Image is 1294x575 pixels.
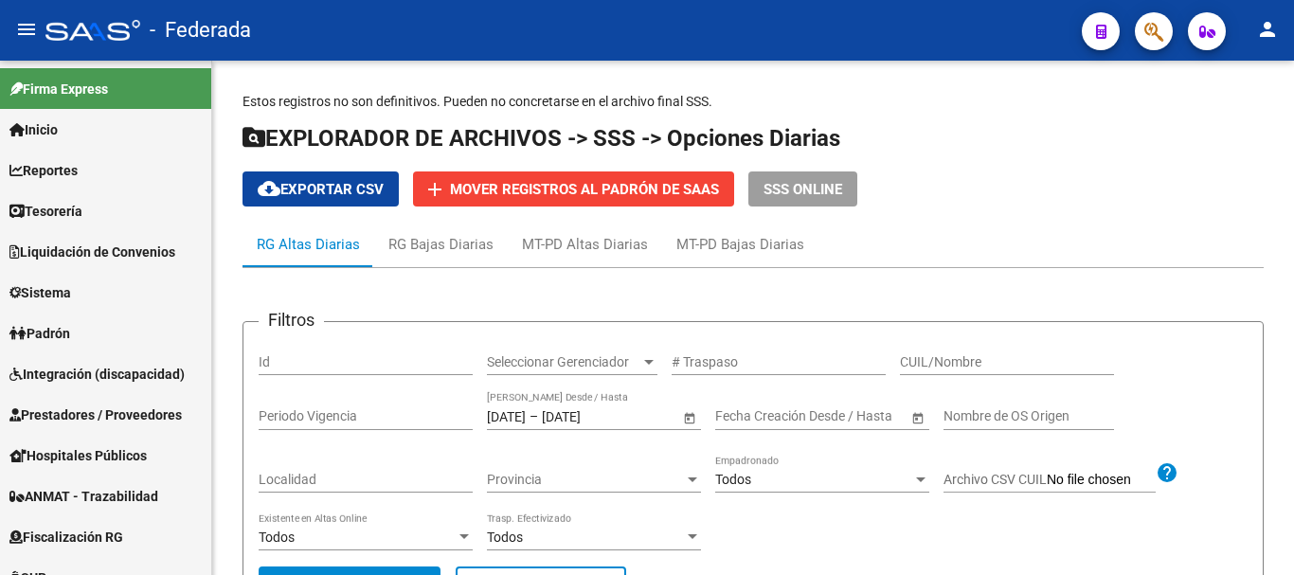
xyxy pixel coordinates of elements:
mat-icon: help [1156,461,1178,484]
span: Liquidación de Convenios [9,242,175,262]
span: Todos [487,530,523,545]
input: Fecha fin [800,408,893,424]
span: Sistema [9,282,71,303]
mat-icon: menu [15,18,38,41]
span: Firma Express [9,79,108,99]
span: Todos [715,472,751,487]
span: ANMAT - Trazabilidad [9,486,158,507]
button: Open calendar [908,407,927,427]
span: EXPLORADOR DE ARCHIVOS -> SSS -> Opciones Diarias [243,125,840,152]
span: Padrón [9,323,70,344]
input: Fecha fin [542,408,635,424]
span: – [530,408,538,424]
p: Estos registros no son definitivos. Pueden no concretarse en el archivo final SSS. [243,91,1264,112]
span: Inicio [9,119,58,140]
iframe: Intercom live chat [1230,511,1275,556]
span: Archivo CSV CUIL [944,472,1047,487]
mat-icon: add [423,178,446,201]
span: Exportar CSV [258,181,384,198]
span: Tesorería [9,201,82,222]
div: RG Bajas Diarias [388,234,494,255]
mat-icon: cloud_download [258,177,280,200]
span: Hospitales Públicos [9,445,147,466]
span: Mover registros al PADRÓN de SAAS [450,181,719,198]
button: Mover registros al PADRÓN de SAAS [413,171,734,207]
span: Todos [259,530,295,545]
span: Seleccionar Gerenciador [487,354,640,370]
button: Exportar CSV [243,171,399,207]
button: SSS ONLINE [748,171,857,207]
div: MT-PD Bajas Diarias [676,234,804,255]
span: Reportes [9,160,78,181]
span: Provincia [487,472,684,488]
input: Archivo CSV CUIL [1047,472,1156,489]
input: Fecha inicio [715,408,784,424]
div: MT-PD Altas Diarias [522,234,648,255]
span: Prestadores / Proveedores [9,404,182,425]
span: Fiscalización RG [9,527,123,548]
span: Integración (discapacidad) [9,364,185,385]
button: Open calendar [679,407,699,427]
input: Fecha inicio [487,408,526,424]
span: - Federada [150,9,251,51]
h3: Filtros [259,307,324,333]
div: RG Altas Diarias [257,234,360,255]
mat-icon: person [1256,18,1279,41]
span: SSS ONLINE [764,181,842,198]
